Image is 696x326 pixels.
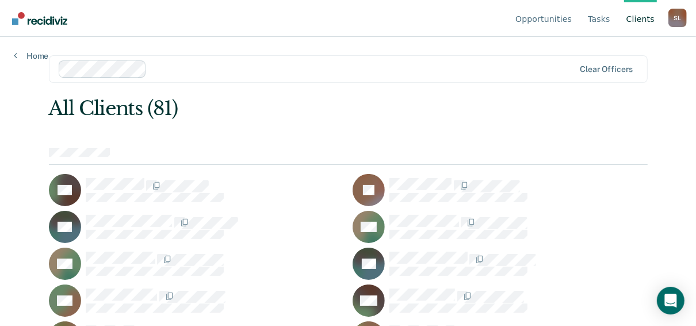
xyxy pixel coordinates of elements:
[668,9,687,27] div: S L
[49,97,528,120] div: All Clients (81)
[668,9,687,27] button: Profile dropdown button
[580,65,633,74] div: Clear officers
[12,12,67,25] img: Recidiviz
[14,51,48,61] a: Home
[657,287,684,314] div: Open Intercom Messenger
